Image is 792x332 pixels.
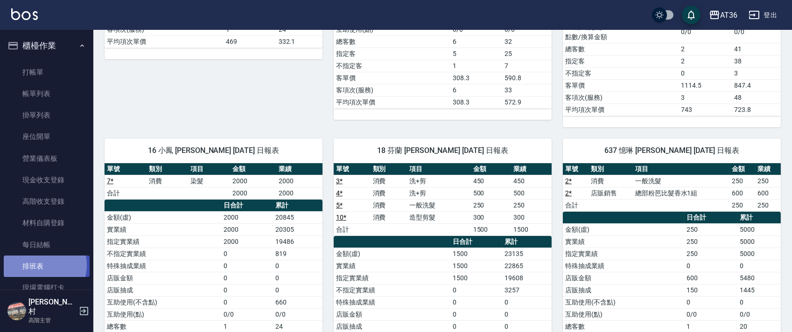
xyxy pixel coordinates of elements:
td: 150 [684,284,738,296]
td: 2000 [221,235,273,248]
td: 消費 [589,175,633,187]
td: 總客數 [563,43,679,55]
td: 5000 [738,248,781,260]
td: 500 [511,187,552,199]
td: 22865 [502,260,552,272]
th: 累計 [273,200,322,212]
a: 座位開單 [4,126,90,147]
td: 1500 [450,260,502,272]
td: 店販金額 [563,272,684,284]
td: 指定實業績 [563,248,684,260]
td: 消費 [371,211,407,223]
td: 0 [221,248,273,260]
td: 0 [273,272,322,284]
td: 一般洗髮 [633,175,729,187]
td: 23135 [502,248,552,260]
td: 客項次(服務) [334,84,450,96]
button: 櫃檯作業 [4,34,90,58]
td: 819 [273,248,322,260]
td: 0 [221,272,273,284]
a: 高階收支登錄 [4,191,90,212]
td: 消費 [371,175,407,187]
td: 指定實業績 [334,272,450,284]
td: 互助使用(點) [105,308,221,320]
td: 33 [502,84,552,96]
th: 金額 [729,163,755,175]
td: 2000 [221,223,273,235]
a: 掛單列表 [4,104,90,126]
td: 2000 [230,175,276,187]
p: 高階主管 [28,316,76,325]
td: 金額(虛) [563,223,684,235]
th: 業績 [511,163,552,175]
a: 現金收支登錄 [4,169,90,191]
td: 平均項次單價 [334,96,450,108]
img: Logo [11,8,38,20]
td: 600 [684,272,738,284]
td: 造型剪髮 [407,211,470,223]
span: 16 小鳳 [PERSON_NAME] [DATE] 日報表 [116,146,311,155]
th: 金額 [230,163,276,175]
td: 0 [738,260,781,272]
td: 消費 [147,175,189,187]
th: 金額 [471,163,512,175]
a: 排班表 [4,256,90,277]
td: 0 [738,296,781,308]
td: 250 [755,175,781,187]
th: 項目 [633,163,729,175]
td: 469 [224,35,276,48]
td: 0/0 [684,308,738,320]
td: 5000 [738,223,781,235]
td: 300 [471,211,512,223]
td: 2 [679,55,731,67]
th: 日合計 [450,236,502,248]
td: 特殊抽成業績 [334,296,450,308]
td: 客項次(服務) [563,91,679,104]
td: 0 [450,296,502,308]
th: 累計 [502,236,552,248]
td: 250 [684,248,738,260]
td: 250 [684,223,738,235]
td: 308.3 [450,96,502,108]
td: 48 [732,91,781,104]
th: 累計 [738,212,781,224]
img: Person [7,302,26,320]
td: 2000 [221,211,273,223]
td: 店販金額 [334,308,450,320]
td: 指定實業績 [105,235,221,248]
td: 332.1 [276,35,322,48]
td: 不指定客 [334,60,450,72]
th: 類別 [147,163,189,175]
td: 店販銷售 [589,187,633,199]
a: 帳單列表 [4,83,90,104]
td: 不指定實業績 [105,248,221,260]
td: 互助使用(不含點) [105,296,221,308]
td: 實業績 [334,260,450,272]
td: 指定客 [563,55,679,67]
th: 單號 [105,163,147,175]
td: 合計 [334,223,371,235]
td: 消費 [371,187,407,199]
td: 7 [502,60,552,72]
td: 450 [471,175,512,187]
td: 2000 [230,187,276,199]
td: 6 [450,35,502,48]
button: AT36 [705,6,741,25]
td: 572.9 [502,96,552,108]
td: 250 [471,199,512,211]
td: 0 [450,308,502,320]
table: a dense table [563,163,781,212]
td: 0 [450,284,502,296]
td: 一般洗髮 [407,199,470,211]
td: 客單價 [563,79,679,91]
a: 現場電腦打卡 [4,277,90,298]
td: 2000 [276,175,322,187]
td: 5480 [738,272,781,284]
td: 450 [511,175,552,187]
a: 營業儀表板 [4,148,90,169]
div: AT36 [720,9,737,21]
td: 2000 [276,187,322,199]
td: 洗+剪 [407,175,470,187]
td: 特殊抽成業績 [563,260,684,272]
td: 5 [450,48,502,60]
